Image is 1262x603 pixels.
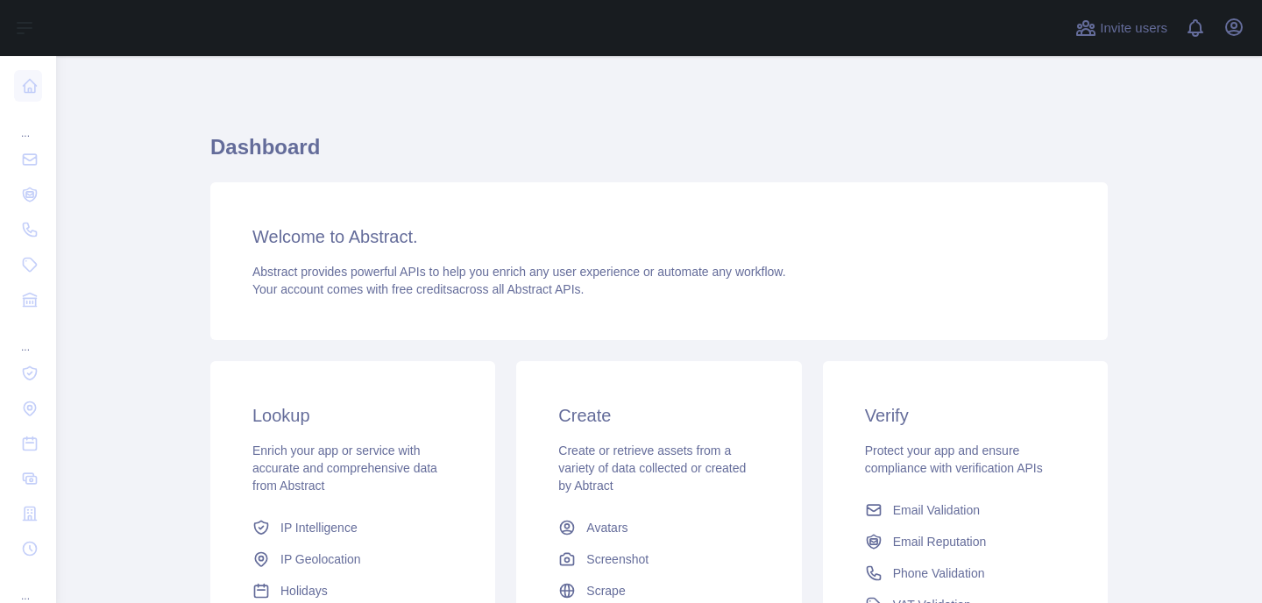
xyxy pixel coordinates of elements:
button: Invite users [1072,14,1171,42]
h3: Create [558,403,759,428]
span: IP Geolocation [280,550,361,568]
a: Avatars [551,512,766,543]
span: Create or retrieve assets from a variety of data collected or created by Abtract [558,443,746,493]
a: Email Reputation [858,526,1073,557]
a: IP Intelligence [245,512,460,543]
a: Phone Validation [858,557,1073,589]
span: Invite users [1100,18,1167,39]
div: ... [14,105,42,140]
span: Protect your app and ensure compliance with verification APIs [865,443,1043,475]
a: Screenshot [551,543,766,575]
span: Enrich your app or service with accurate and comprehensive data from Abstract [252,443,437,493]
span: Email Validation [893,501,980,519]
a: Email Validation [858,494,1073,526]
a: IP Geolocation [245,543,460,575]
h3: Welcome to Abstract. [252,224,1066,249]
h3: Verify [865,403,1066,428]
h3: Lookup [252,403,453,428]
span: Avatars [586,519,627,536]
span: Abstract provides powerful APIs to help you enrich any user experience or automate any workflow. [252,265,786,279]
span: Email Reputation [893,533,987,550]
span: Holidays [280,582,328,599]
div: ... [14,568,42,603]
h1: Dashboard [210,133,1108,175]
div: ... [14,319,42,354]
span: Your account comes with across all Abstract APIs. [252,282,584,296]
span: Phone Validation [893,564,985,582]
span: Scrape [586,582,625,599]
span: IP Intelligence [280,519,358,536]
span: Screenshot [586,550,649,568]
span: free credits [392,282,452,296]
